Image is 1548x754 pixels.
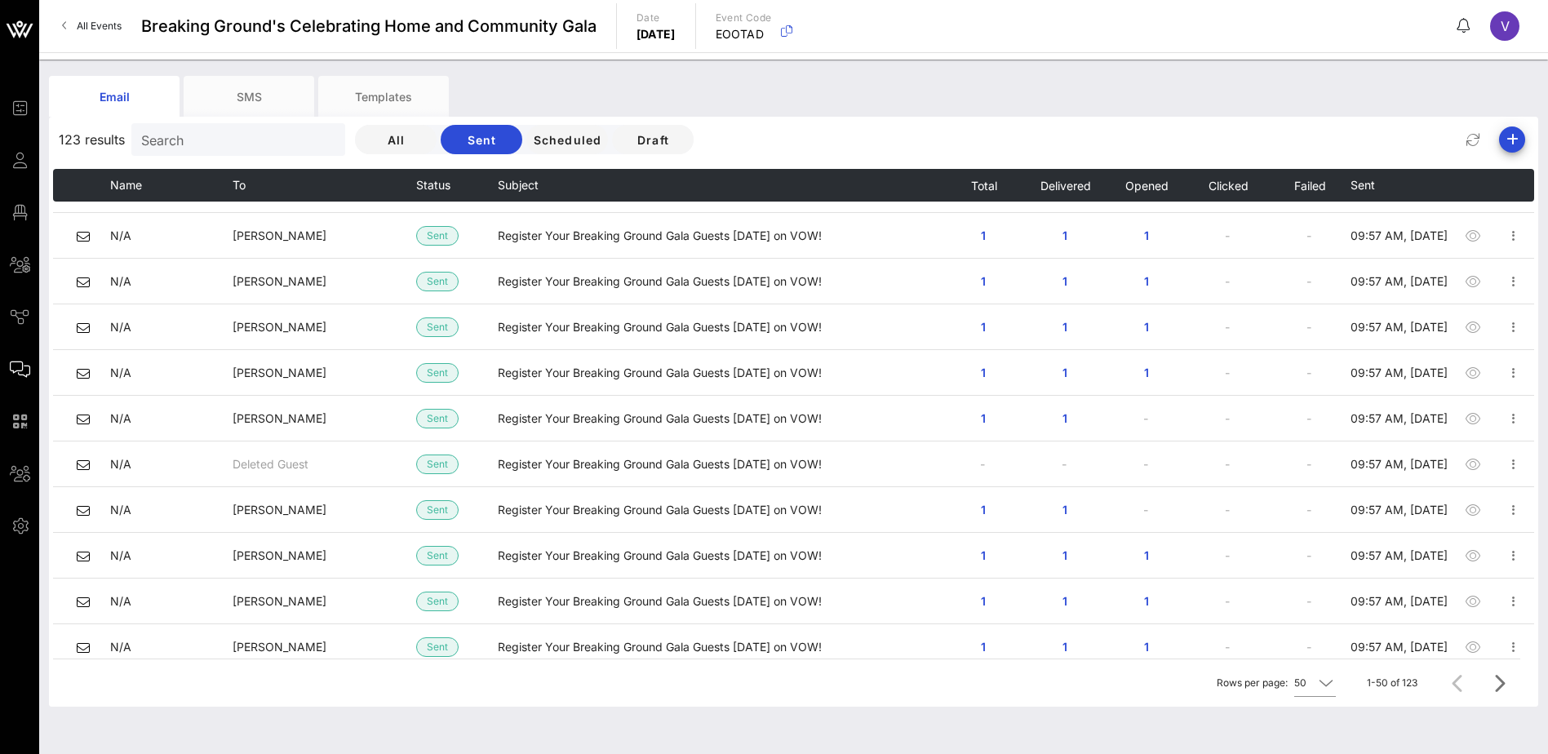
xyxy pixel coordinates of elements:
[498,350,943,396] td: Register Your Breaking Ground Gala Guests [DATE] on VOW!
[1351,169,1453,202] th: Sent
[532,133,601,147] span: Scheduled
[233,594,326,608] span: [PERSON_NAME]
[110,594,131,608] span: N/A
[110,640,131,654] span: N/A
[498,304,943,350] td: Register Your Breaking Ground Gala Guests [DATE] on VOW!
[233,178,246,192] span: To
[77,230,90,243] i: email
[1039,267,1091,296] button: 1
[368,133,424,147] span: All
[1351,178,1375,192] span: Sent
[77,413,90,426] i: email
[1133,594,1160,608] span: 1
[1133,228,1160,242] span: 1
[1217,659,1336,707] div: Rows per page:
[970,503,996,517] span: 1
[110,548,131,562] span: N/A
[970,411,996,425] span: 1
[110,169,233,202] th: Name
[110,503,131,517] span: N/A
[233,548,326,562] span: [PERSON_NAME]
[1187,169,1269,202] th: Clicked
[1351,503,1448,517] span: 09:57 AM, [DATE]
[110,228,131,242] span: N/A
[1351,640,1448,654] span: 09:57 AM, [DATE]
[969,169,996,202] button: Total
[110,274,131,288] span: N/A
[1351,411,1448,425] span: 09:57 AM, [DATE]
[1120,221,1173,251] button: 1
[625,133,681,147] span: Draft
[233,320,326,334] span: [PERSON_NAME]
[77,641,90,654] i: email
[1351,548,1448,562] span: 09:57 AM, [DATE]
[957,541,1009,570] button: 1
[970,548,996,562] span: 1
[184,76,314,117] div: SMS
[498,441,943,487] td: Register Your Breaking Ground Gala Guests [DATE] on VOW!
[427,501,448,519] span: Sent
[427,592,448,610] span: Sent
[498,533,943,579] td: Register Your Breaking Ground Gala Guests [DATE] on VOW!
[1039,587,1091,616] button: 1
[716,10,772,26] p: Event Code
[1052,320,1078,334] span: 1
[427,455,448,473] span: Sent
[1120,541,1173,570] button: 1
[1294,670,1336,696] div: 50Rows per page:
[526,125,608,154] button: Scheduled
[1052,503,1078,517] span: 1
[233,503,326,517] span: [PERSON_NAME]
[1039,179,1090,193] span: Delivered
[969,179,996,193] span: Total
[233,274,326,288] span: [PERSON_NAME]
[1351,594,1448,608] span: 09:57 AM, [DATE]
[77,367,90,380] i: email
[970,274,996,288] span: 1
[1052,274,1078,288] span: 1
[957,495,1009,525] button: 1
[970,320,996,334] span: 1
[498,178,539,192] span: Subject
[970,228,996,242] span: 1
[77,550,90,563] i: email
[498,259,943,304] td: Register Your Breaking Ground Gala Guests [DATE] on VOW!
[233,169,416,202] th: To
[957,267,1009,296] button: 1
[1351,274,1448,288] span: 09:57 AM, [DATE]
[141,14,597,38] span: Breaking Ground's Celebrating Home and Community Gala
[52,13,131,39] a: All Events
[1269,169,1351,202] th: Failed
[427,273,448,291] span: Sent
[1208,169,1249,202] button: Clicked
[77,504,90,517] i: email
[970,640,996,654] span: 1
[454,133,509,147] span: Sent
[110,411,131,425] span: N/A
[1351,320,1448,334] span: 09:57 AM, [DATE]
[77,596,90,609] i: email
[1294,676,1306,690] div: 50
[1351,366,1448,379] span: 09:57 AM, [DATE]
[427,318,448,336] span: Sent
[1133,640,1160,654] span: 1
[77,276,90,289] i: email
[49,76,180,117] div: Email
[1484,668,1514,698] button: Next page
[1351,228,1448,242] span: 09:57 AM, [DATE]
[1052,640,1078,654] span: 1
[1106,169,1187,202] th: Opened
[416,169,498,202] th: Status
[59,130,125,149] span: 123 results
[1039,404,1091,433] button: 1
[943,169,1024,202] th: Total
[77,459,90,472] i: email
[1120,632,1173,662] button: 1
[1024,169,1106,202] th: Delivered
[957,632,1009,662] button: 1
[427,638,448,656] span: Sent
[636,26,676,42] p: [DATE]
[1120,267,1173,296] button: 1
[1039,632,1091,662] button: 1
[636,10,676,26] p: Date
